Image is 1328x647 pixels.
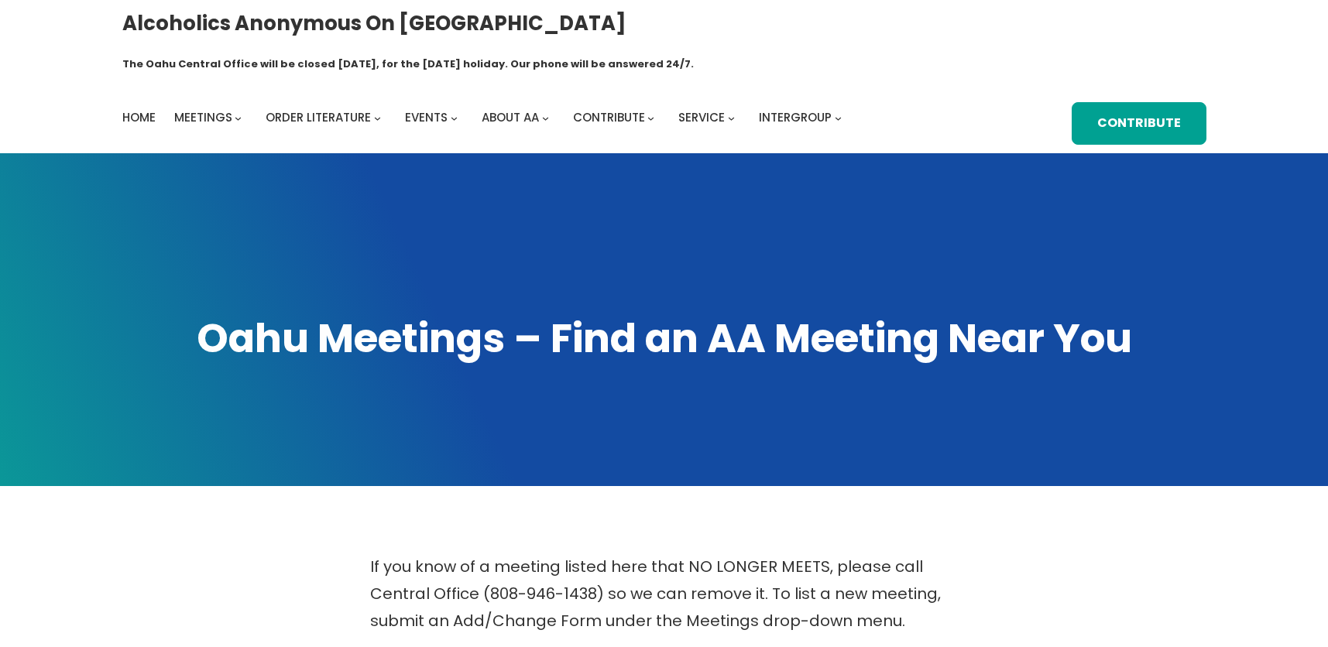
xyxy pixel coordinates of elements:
[542,115,549,122] button: About AA submenu
[835,115,842,122] button: Intergroup submenu
[235,115,242,122] button: Meetings submenu
[122,107,847,128] nav: Intergroup
[678,109,725,125] span: Service
[647,115,654,122] button: Contribute submenu
[678,107,725,128] a: Service
[374,115,381,122] button: Order Literature submenu
[482,109,539,125] span: About AA
[728,115,735,122] button: Service submenu
[174,107,232,128] a: Meetings
[122,109,156,125] span: Home
[122,56,694,72] h1: The Oahu Central Office will be closed [DATE], for the [DATE] holiday. Our phone will be answered...
[451,115,458,122] button: Events submenu
[405,107,448,128] a: Events
[122,5,626,41] a: Alcoholics Anonymous on [GEOGRAPHIC_DATA]
[573,109,645,125] span: Contribute
[482,107,539,128] a: About AA
[370,553,959,635] p: If you know of a meeting listed here that NO LONGER MEETS, please call Central Office (808-946-14...
[759,109,832,125] span: Intergroup
[266,109,371,125] span: Order Literature
[573,107,645,128] a: Contribute
[405,109,448,125] span: Events
[759,107,832,128] a: Intergroup
[1072,102,1206,145] a: Contribute
[174,109,232,125] span: Meetings
[122,107,156,128] a: Home
[122,312,1206,366] h1: Oahu Meetings – Find an AA Meeting Near You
